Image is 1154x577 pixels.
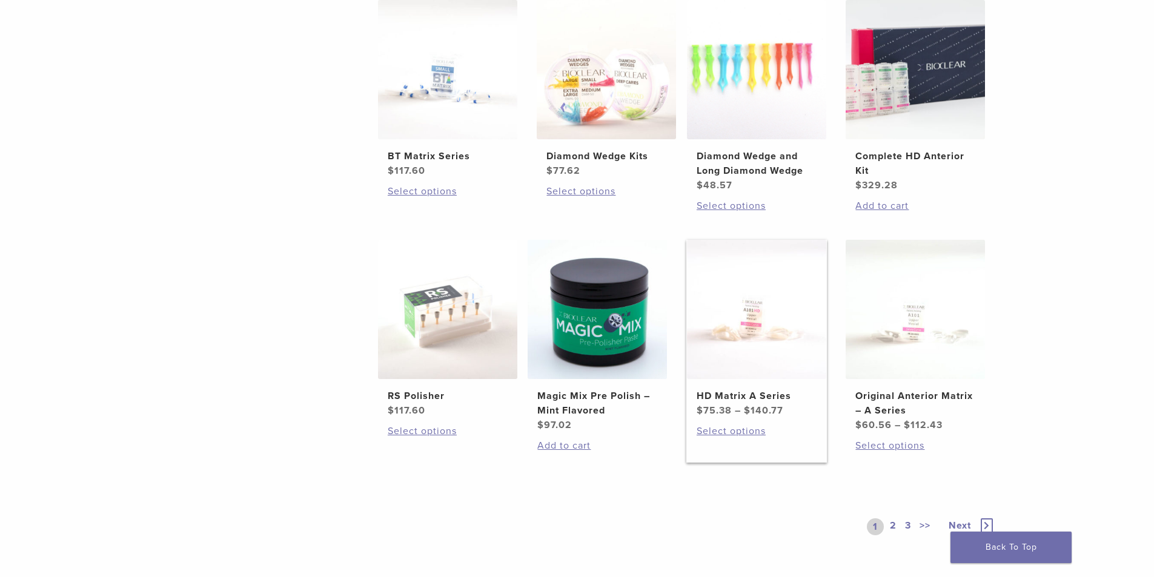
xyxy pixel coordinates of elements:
bdi: 140.77 [744,404,783,417]
span: $ [537,419,544,431]
a: Select options for “BT Matrix Series” [388,184,508,199]
a: Select options for “HD Matrix A Series” [697,424,817,438]
span: – [895,419,901,431]
h2: BT Matrix Series [388,149,508,163]
a: Add to cart: “Complete HD Anterior Kit” [855,199,975,213]
a: 1 [867,518,884,535]
bdi: 117.60 [388,404,425,417]
bdi: 48.57 [697,179,732,191]
a: Back To Top [950,532,1072,563]
span: $ [855,179,862,191]
span: $ [388,404,394,417]
bdi: 117.60 [388,165,425,177]
a: Select options for “Diamond Wedge Kits” [546,184,666,199]
a: Select options for “Diamond Wedge and Long Diamond Wedge” [697,199,817,213]
span: $ [546,165,553,177]
img: RS Polisher [378,240,517,379]
a: Add to cart: “Magic Mix Pre Polish - Mint Flavored” [537,438,657,453]
span: $ [855,419,862,431]
bdi: 77.62 [546,165,580,177]
bdi: 75.38 [697,404,732,417]
a: >> [917,518,933,535]
h2: RS Polisher [388,389,508,403]
span: $ [697,404,703,417]
a: 2 [887,518,899,535]
bdi: 329.28 [855,179,898,191]
h2: HD Matrix A Series [697,389,817,403]
bdi: 60.56 [855,419,892,431]
a: Original Anterior Matrix - A SeriesOriginal Anterior Matrix – A Series [845,240,986,432]
a: 3 [903,518,914,535]
h2: Complete HD Anterior Kit [855,149,975,178]
a: HD Matrix A SeriesHD Matrix A Series [686,240,827,418]
a: Select options for “Original Anterior Matrix - A Series” [855,438,975,453]
img: HD Matrix A Series [687,240,826,379]
bdi: 112.43 [904,419,943,431]
img: Magic Mix Pre Polish - Mint Flavored [528,240,667,379]
h2: Diamond Wedge and Long Diamond Wedge [697,149,817,178]
span: $ [388,165,394,177]
img: Original Anterior Matrix - A Series [846,240,985,379]
h2: Magic Mix Pre Polish – Mint Flavored [537,389,657,418]
span: – [735,404,741,417]
a: Magic Mix Pre Polish - Mint FlavoredMagic Mix Pre Polish – Mint Flavored $97.02 [527,240,668,432]
bdi: 97.02 [537,419,572,431]
span: $ [697,179,703,191]
h2: Original Anterior Matrix – A Series [855,389,975,418]
a: RS PolisherRS Polisher $117.60 [377,240,519,418]
a: Select options for “RS Polisher” [388,424,508,438]
span: Next [949,519,971,532]
span: $ [904,419,910,431]
span: $ [744,404,751,417]
h2: Diamond Wedge Kits [546,149,666,163]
